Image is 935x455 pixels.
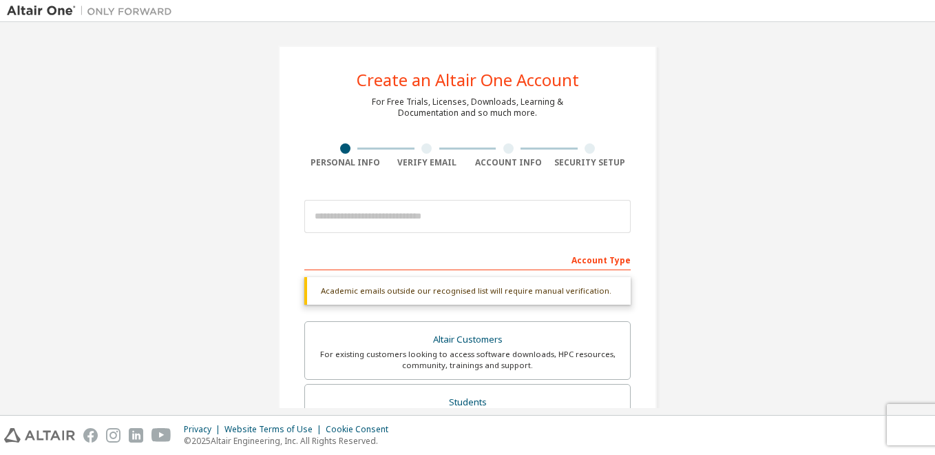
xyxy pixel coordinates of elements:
div: Cookie Consent [326,424,397,435]
div: Personal Info [304,157,386,168]
div: For existing customers looking to access software downloads, HPC resources, community, trainings ... [313,349,622,371]
img: youtube.svg [151,428,171,443]
img: instagram.svg [106,428,120,443]
div: Security Setup [549,157,631,168]
div: Website Terms of Use [224,424,326,435]
div: Privacy [184,424,224,435]
p: © 2025 Altair Engineering, Inc. All Rights Reserved. [184,435,397,447]
img: linkedin.svg [129,428,143,443]
img: Altair One [7,4,179,18]
div: Create an Altair One Account [357,72,579,88]
div: Verify Email [386,157,468,168]
div: Altair Customers [313,330,622,350]
img: facebook.svg [83,428,98,443]
div: Account Info [467,157,549,168]
img: altair_logo.svg [4,428,75,443]
div: Students [313,393,622,412]
div: For Free Trials, Licenses, Downloads, Learning & Documentation and so much more. [372,97,563,119]
div: Account Type [304,248,631,270]
div: Academic emails outside our recognised list will require manual verification. [304,277,631,305]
